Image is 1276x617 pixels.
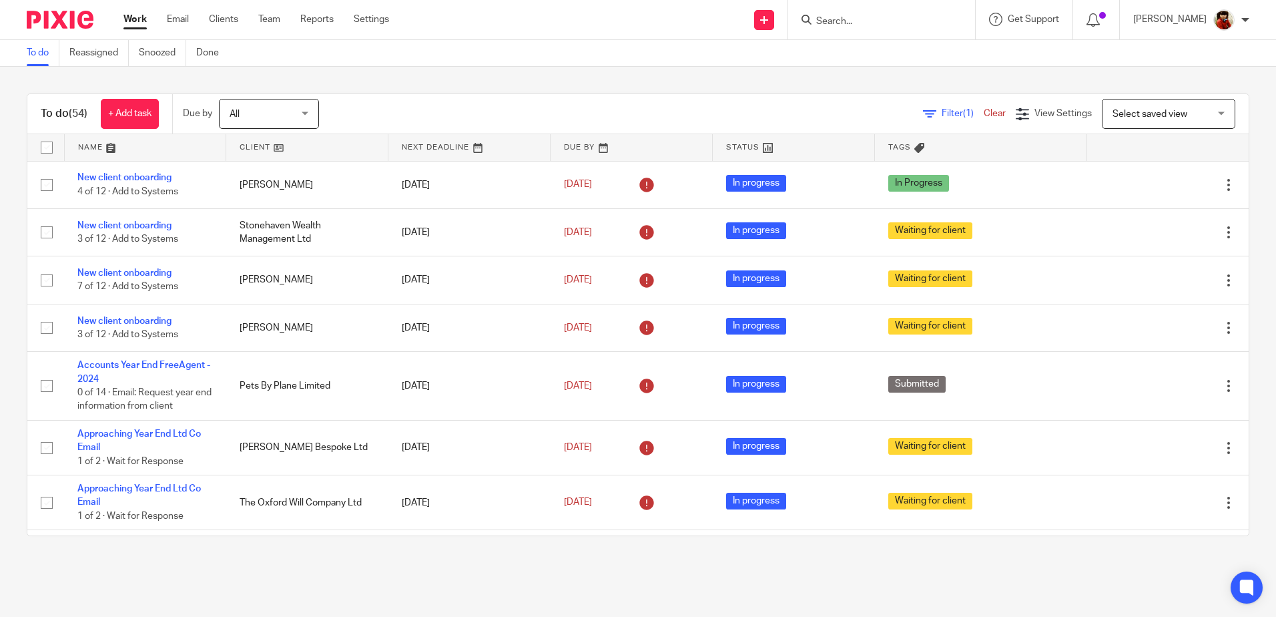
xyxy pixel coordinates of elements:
[69,40,129,66] a: Reassigned
[258,13,280,26] a: Team
[77,173,172,182] a: New client onboarding
[77,511,184,521] span: 1 of 2 · Wait for Response
[230,110,240,119] span: All
[564,443,592,452] span: [DATE]
[888,376,946,393] span: Submitted
[388,304,551,351] td: [DATE]
[139,40,186,66] a: Snoozed
[69,108,87,119] span: (54)
[300,13,334,26] a: Reports
[226,256,388,304] td: [PERSON_NAME]
[123,13,147,26] a: Work
[77,429,201,452] a: Approaching Year End Ltd Co Email
[888,144,911,151] span: Tags
[388,420,551,475] td: [DATE]
[1008,15,1059,24] span: Get Support
[726,318,786,335] span: In progress
[388,475,551,530] td: [DATE]
[726,493,786,509] span: In progress
[77,187,178,196] span: 4 of 12 · Add to Systems
[564,498,592,507] span: [DATE]
[888,493,972,509] span: Waiting for client
[388,352,551,421] td: [DATE]
[354,13,389,26] a: Settings
[888,438,972,455] span: Waiting for client
[77,234,178,244] span: 3 of 12 · Add to Systems
[77,317,172,326] a: New client onboarding
[888,175,949,192] span: In Progress
[77,361,210,383] a: Accounts Year End FreeAgent - 2024
[226,161,388,208] td: [PERSON_NAME]
[388,208,551,256] td: [DATE]
[564,228,592,237] span: [DATE]
[77,282,178,292] span: 7 of 12 · Add to Systems
[564,275,592,284] span: [DATE]
[1112,110,1187,119] span: Select saved view
[726,438,786,455] span: In progress
[888,270,972,287] span: Waiting for client
[101,99,159,129] a: + Add task
[388,161,551,208] td: [DATE]
[226,208,388,256] td: Stonehaven Wealth Management Ltd
[984,109,1006,118] a: Clear
[1034,109,1092,118] span: View Settings
[726,376,786,393] span: In progress
[183,107,212,120] p: Due by
[226,304,388,351] td: [PERSON_NAME]
[1213,9,1235,31] img: Phil%20Baby%20pictures%20(3).JPG
[726,222,786,239] span: In progress
[888,318,972,335] span: Waiting for client
[196,40,229,66] a: Done
[726,270,786,287] span: In progress
[41,107,87,121] h1: To do
[226,352,388,421] td: Pets By Plane Limited
[564,381,592,391] span: [DATE]
[226,530,388,585] td: [PERSON_NAME] Construction Ltd
[815,16,935,28] input: Search
[1133,13,1207,26] p: [PERSON_NAME]
[77,330,178,339] span: 3 of 12 · Add to Systems
[77,457,184,466] span: 1 of 2 · Wait for Response
[167,13,189,26] a: Email
[27,40,59,66] a: To do
[388,530,551,585] td: [DATE]
[226,475,388,530] td: The Oxford Will Company Ltd
[888,222,972,239] span: Waiting for client
[209,13,238,26] a: Clients
[77,484,201,507] a: Approaching Year End Ltd Co Email
[388,256,551,304] td: [DATE]
[963,109,974,118] span: (1)
[564,180,592,190] span: [DATE]
[77,221,172,230] a: New client onboarding
[226,420,388,475] td: [PERSON_NAME] Bespoke Ltd
[77,388,212,411] span: 0 of 14 · Email: Request year end information from client
[942,109,984,118] span: Filter
[77,268,172,278] a: New client onboarding
[564,323,592,333] span: [DATE]
[726,175,786,192] span: In progress
[27,11,93,29] img: Pixie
